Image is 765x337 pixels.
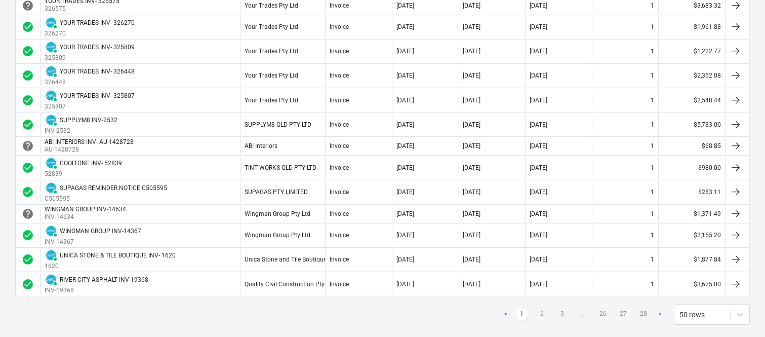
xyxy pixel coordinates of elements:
div: [DATE] [463,121,481,128]
span: check_circle [22,45,34,57]
div: Invoice [330,23,349,30]
a: Page 1 is your current page [516,309,528,321]
div: [DATE] [396,2,414,9]
div: $1,961.88 [658,16,725,38]
div: $980.00 [658,157,725,178]
div: Invoice was approved [22,229,34,241]
span: help [22,208,34,220]
a: Page 26 [597,309,609,321]
div: [DATE] [530,142,547,149]
div: Invoice [330,189,349,196]
img: xero.svg [46,158,56,168]
div: [DATE] [463,97,481,104]
div: 1 [651,97,654,104]
div: Your Trades Pty Ltd [245,97,298,104]
div: [DATE] [396,164,414,171]
div: $1,371.49 [658,206,725,222]
div: [DATE] [396,232,414,239]
div: 1 [651,72,654,79]
div: Invoice has been synced with Xero and its status is currently PAID [45,273,58,286]
div: SUPPLYM8 QLD PTY LTD [245,121,311,128]
div: Invoice is waiting for an approval [22,140,34,152]
div: YOUR TRADES INV- 325807 [60,92,135,99]
p: INV-14634 [45,213,128,221]
div: Invoice has been synced with Xero and its status is currently PAID [45,157,58,170]
div: Invoice was approved [22,186,34,198]
div: Your Trades Pty Ltd [245,23,298,30]
div: 1 [651,121,654,128]
div: 1 [651,2,654,9]
div: Invoice was approved [22,119,34,131]
div: [DATE] [463,281,481,288]
p: AU-1428728 [45,145,136,154]
div: Invoice [330,121,349,128]
span: check_circle [22,229,34,241]
div: WINGMAN GROUP INV-14634 [45,206,126,213]
img: xero.svg [46,42,56,52]
div: Wingman Group Pty Ltd [245,210,310,217]
div: [DATE] [530,72,547,79]
div: $2,362.08 [658,65,725,87]
div: YOUR TRADES INV- 326448 [60,68,135,75]
img: xero.svg [46,66,56,77]
div: [DATE] [463,232,481,239]
p: 52839 [45,170,122,178]
div: [DATE] [396,189,414,196]
div: [DATE] [396,256,414,263]
div: 1 [651,281,654,288]
div: Invoice was approved [22,21,34,33]
div: Invoice has been synced with Xero and its status is currently PAID [45,181,58,195]
img: xero.svg [46,250,56,260]
span: check_circle [22,186,34,198]
div: ABI INTERIORS INV- AU-1428728 [45,138,134,145]
img: xero.svg [46,18,56,28]
div: Invoice has been synced with Xero and its status is currently PAID [45,16,58,29]
div: 1 [651,164,654,171]
span: check_circle [22,253,34,266]
div: Invoice [330,48,349,55]
div: $283.11 [658,181,725,203]
div: $3,675.00 [658,273,725,295]
div: [DATE] [530,256,547,263]
span: check_circle [22,94,34,106]
div: [DATE] [463,164,481,171]
div: [DATE] [530,189,547,196]
span: help [22,140,34,152]
div: [DATE] [463,256,481,263]
div: 1 [651,23,654,30]
div: [DATE] [463,48,481,55]
div: Invoice has been synced with Xero and its status is currently PAID [45,224,58,238]
p: INV-19368 [45,286,148,295]
p: INV-14367 [45,238,141,246]
div: Invoice [330,2,349,9]
div: Invoice is waiting for an approval [22,208,34,220]
div: [DATE] [396,121,414,128]
div: Quality Civil Construction Pty Ltd/[GEOGRAPHIC_DATA] Asphalt [245,281,418,288]
div: Unica Stone and Tile Boutique Pty Ltd [245,256,347,263]
div: [DATE] [530,121,547,128]
p: 325809 [45,54,135,62]
span: check_circle [22,21,34,33]
img: xero.svg [46,91,56,101]
a: ... [577,309,589,321]
div: [DATE] [463,23,481,30]
div: Your Trades Pty Ltd [245,2,298,9]
div: Invoice was approved [22,162,34,174]
div: $5,783.00 [658,114,725,135]
a: Page 2 [536,309,548,321]
div: Invoice has been synced with Xero and its status is currently PAID [45,249,58,262]
a: Page 3 [556,309,569,321]
div: Invoice has been synced with Xero and its status is currently PAID [45,41,58,54]
img: xero.svg [46,115,56,125]
div: [DATE] [396,210,414,217]
div: 1 [651,48,654,55]
div: [DATE] [530,210,547,217]
div: Invoice [330,256,349,263]
div: [DATE] [530,232,547,239]
div: [DATE] [463,189,481,196]
div: Your Trades Pty Ltd [245,48,298,55]
div: [DATE] [530,48,547,55]
div: 1 [651,256,654,263]
div: $1,877.84 [658,249,725,271]
div: $68.85 [658,138,725,154]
